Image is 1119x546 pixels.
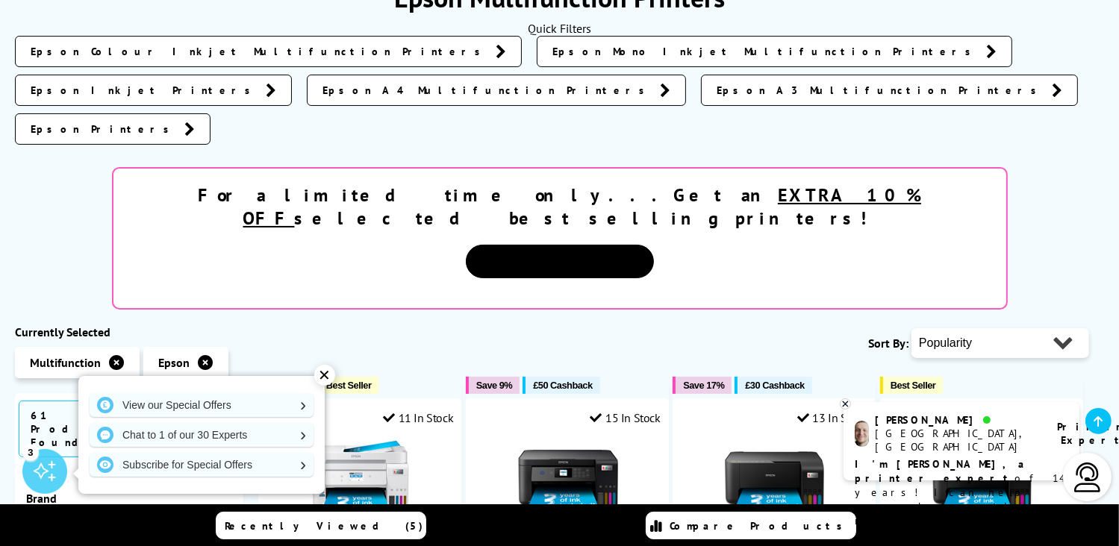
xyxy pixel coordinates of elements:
[670,519,851,533] span: Compare Products
[537,36,1012,67] a: Epson Mono Inkjet Multifunction Printers
[855,421,869,447] img: ashley-livechat.png
[225,519,424,533] span: Recently Viewed (5)
[31,83,258,98] span: Epson Inkjet Printers
[466,245,654,278] a: View Sale Items
[31,122,177,136] span: Epson Printers
[19,401,157,457] span: 61 Products Found
[533,380,592,391] span: £50 Cashback
[880,377,944,394] button: Best Seller
[875,427,1038,454] div: [GEOGRAPHIC_DATA], [GEOGRAPHIC_DATA]
[701,75,1078,106] a: Epson A3 Multifunction Printers
[797,410,867,425] div: 13 In Stock
[90,453,314,477] a: Subscribe for Special Offers
[90,393,314,417] a: View our Special Offers
[216,512,426,539] a: Recently Viewed (5)
[15,21,1104,36] div: Quick Filters
[15,75,292,106] a: Epson Inkjet Printers
[158,355,190,370] span: Epson
[523,377,599,394] button: £50 Cashback
[314,365,335,386] div: ✕
[15,36,522,67] a: Epson Colour Inkjet Multifunction Printers
[30,355,101,370] span: Multifunction
[26,491,232,506] span: Brand
[198,183,921,230] strong: For a limited time only...Get an selected best selling printers!
[673,377,732,394] button: Save 17%
[476,380,512,391] span: Save 9%
[243,183,922,230] u: EXTRA 10% OFF
[1073,462,1103,492] img: user-headset-light.svg
[552,44,979,59] span: Epson Mono Inkjet Multifunction Printers
[855,457,1029,485] b: I'm [PERSON_NAME], a printer expert
[868,336,908,351] span: Sort By:
[326,380,372,391] span: Best Seller
[31,44,488,59] span: Epson Colour Inkjet Multifunction Printers
[466,377,520,394] button: Save 9%
[735,377,811,394] button: £30 Cashback
[891,380,936,391] span: Best Seller
[316,377,379,394] button: Best Seller
[383,410,453,425] div: 11 In Stock
[15,113,211,145] a: Epson Printers
[855,457,1068,528] p: of 14 years! I can help you choose the right product
[15,324,243,339] div: Currently Selected
[22,444,39,460] div: 3
[307,75,686,106] a: Epson A4 Multifunction Printers
[875,413,1038,427] div: [PERSON_NAME]
[646,512,856,539] a: Compare Products
[322,83,652,98] span: Epson A4 Multifunction Printers
[717,83,1044,98] span: Epson A3 Multifunction Printers
[745,380,804,391] span: £30 Cashback
[90,423,314,447] a: Chat to 1 of our 30 Experts
[590,410,660,425] div: 15 In Stock
[683,380,724,391] span: Save 17%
